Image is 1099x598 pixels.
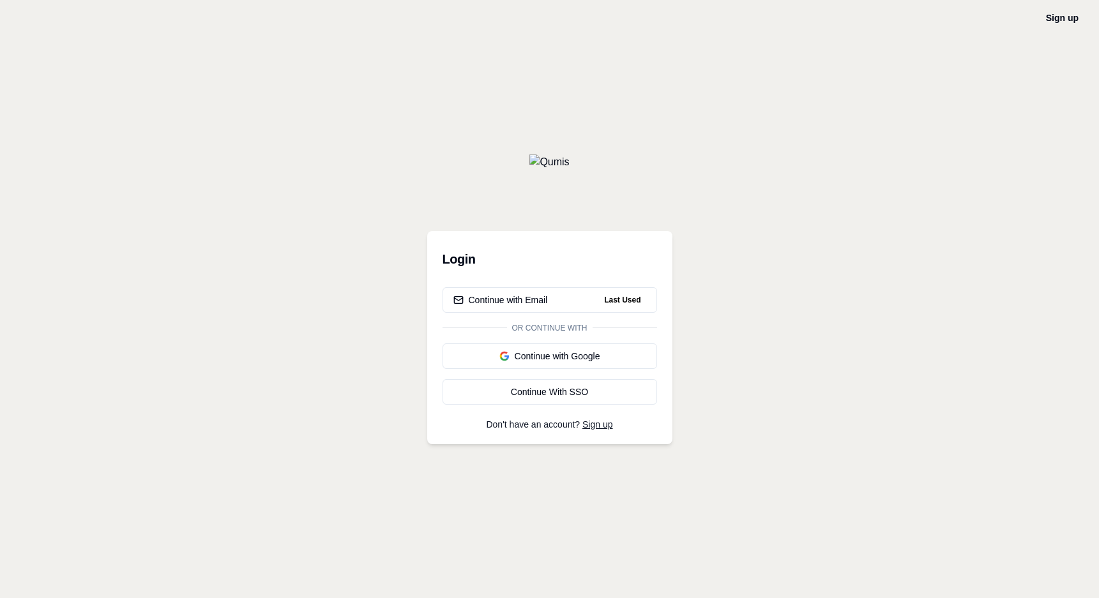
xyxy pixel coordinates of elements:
button: Continue with Google [443,343,657,369]
span: Last Used [599,292,646,308]
a: Continue With SSO [443,379,657,405]
div: Continue With SSO [453,385,646,398]
button: Continue with EmailLast Used [443,287,657,313]
div: Continue with Google [453,350,646,363]
p: Don't have an account? [443,420,657,429]
span: Or continue with [507,323,593,333]
a: Sign up [582,419,612,430]
img: Qumis [529,154,569,170]
a: Sign up [1046,13,1079,23]
div: Continue with Email [453,294,548,306]
h3: Login [443,246,657,272]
